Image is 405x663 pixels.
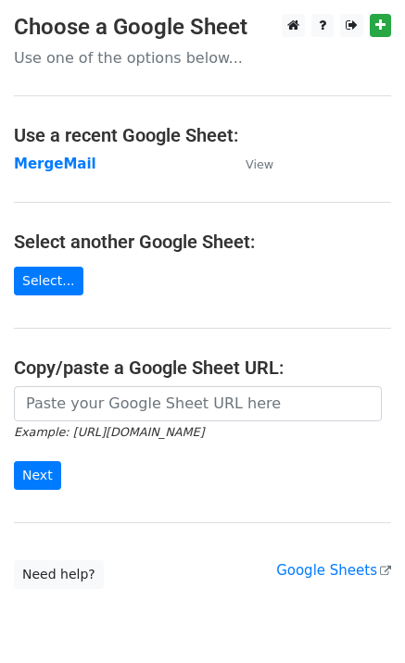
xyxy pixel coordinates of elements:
h4: Select another Google Sheet: [14,231,391,253]
small: View [246,157,273,171]
a: Need help? [14,560,104,589]
p: Use one of the options below... [14,48,391,68]
h4: Copy/paste a Google Sheet URL: [14,357,391,379]
input: Next [14,461,61,490]
a: MergeMail [14,156,96,172]
small: Example: [URL][DOMAIN_NAME] [14,425,204,439]
a: View [227,156,273,172]
h3: Choose a Google Sheet [14,14,391,41]
a: Google Sheets [276,562,391,579]
input: Paste your Google Sheet URL here [14,386,382,421]
a: Select... [14,267,83,295]
h4: Use a recent Google Sheet: [14,124,391,146]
